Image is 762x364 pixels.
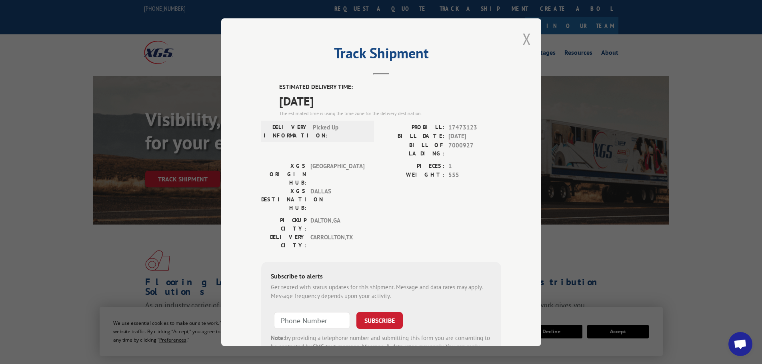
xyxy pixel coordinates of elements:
[381,141,444,157] label: BILL OF LADING:
[274,312,350,328] input: Phone Number
[261,187,306,212] label: XGS DESTINATION HUB:
[310,216,364,233] span: DALTON , GA
[381,132,444,141] label: BILL DATE:
[448,141,501,157] span: 7000927
[448,123,501,132] span: 17473123
[448,132,501,141] span: [DATE]
[279,83,501,92] label: ESTIMATED DELIVERY TIME:
[448,171,501,180] span: 555
[381,171,444,180] label: WEIGHT:
[522,28,531,50] button: Close modal
[313,123,367,139] span: Picked Up
[381,123,444,132] label: PROBILL:
[728,332,752,356] div: Open chat
[271,333,492,360] div: by providing a telephone number and submitting this form you are consenting to be contacted by SM...
[264,123,309,139] label: DELIVERY INFORMATION:
[261,161,306,187] label: XGS ORIGIN HUB:
[448,161,501,171] span: 1
[261,233,306,249] label: DELIVERY CITY:
[310,161,364,187] span: [GEOGRAPHIC_DATA]
[271,282,492,300] div: Get texted with status updates for this shipment. Message and data rates may apply. Message frequ...
[356,312,403,328] button: SUBSCRIBE
[261,216,306,233] label: PICKUP CITY:
[310,187,364,212] span: DALLAS
[279,91,501,109] span: [DATE]
[261,48,501,63] h2: Track Shipment
[279,109,501,117] div: The estimated time is using the time zone for the delivery destination.
[271,271,492,282] div: Subscribe to alerts
[310,233,364,249] span: CARROLLTON , TX
[381,161,444,171] label: PIECES:
[271,334,285,341] strong: Note:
